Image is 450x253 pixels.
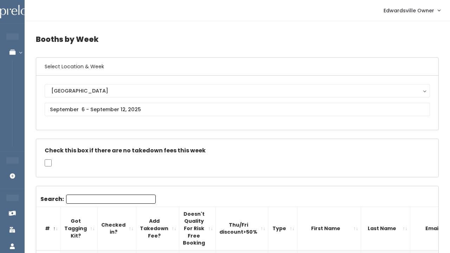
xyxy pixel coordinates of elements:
[384,7,434,14] span: Edwardsville Owner
[36,207,61,250] th: #: activate to sort column descending
[36,30,439,49] h4: Booths by Week
[377,3,447,18] a: Edwardsville Owner
[40,195,156,204] label: Search:
[45,84,430,97] button: [GEOGRAPHIC_DATA]
[98,207,136,250] th: Checked in?: activate to sort column ascending
[36,58,438,76] h6: Select Location & Week
[61,207,98,250] th: Got Tagging Kit?: activate to sort column ascending
[216,207,268,250] th: Thu/Fri discount&gt;50%: activate to sort column ascending
[66,195,156,204] input: Search:
[361,207,410,250] th: Last Name: activate to sort column ascending
[179,207,216,250] th: Doesn't Quality For Risk Free Booking : activate to sort column ascending
[45,147,430,154] h5: Check this box if there are no takedown fees this week
[297,207,361,250] th: First Name: activate to sort column ascending
[136,207,179,250] th: Add Takedown Fee?: activate to sort column ascending
[51,87,423,95] div: [GEOGRAPHIC_DATA]
[45,103,430,116] input: September 6 - September 12, 2025
[268,207,297,250] th: Type: activate to sort column ascending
